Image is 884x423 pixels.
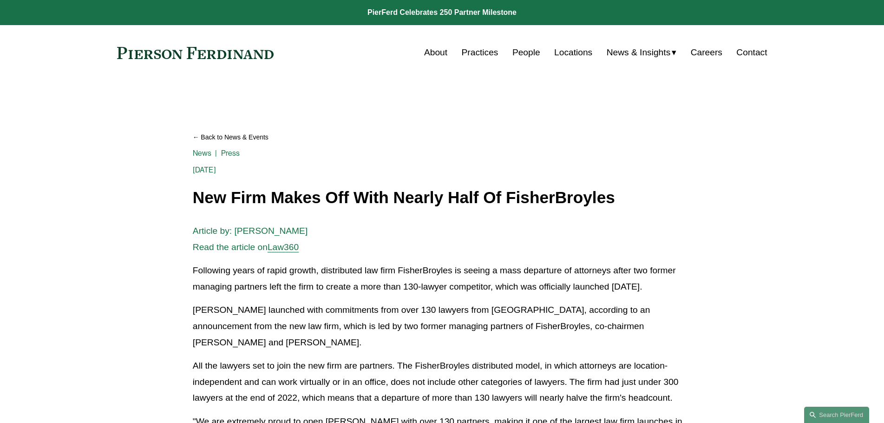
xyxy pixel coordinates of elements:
[193,263,691,295] p: Following years of rapid growth, distributed law firm FisherBroyles is seeing a mass departure of...
[804,407,869,423] a: Search this site
[193,129,691,145] a: Back to News & Events
[221,149,240,158] a: Press
[512,44,540,61] a: People
[554,44,592,61] a: Locations
[193,149,212,158] a: News
[193,302,691,350] p: [PERSON_NAME] launched with commitments from over 130 lawyers from [GEOGRAPHIC_DATA], according t...
[268,242,299,252] a: Law360
[607,44,677,61] a: folder dropdown
[736,44,767,61] a: Contact
[462,44,498,61] a: Practices
[607,45,671,61] span: News & Insights
[691,44,722,61] a: Careers
[424,44,447,61] a: About
[193,165,216,174] span: [DATE]
[193,226,308,252] span: Article by: [PERSON_NAME] Read the article on
[193,189,691,207] h1: New Firm Makes Off With Nearly Half Of FisherBroyles
[193,358,691,406] p: All the lawyers set to join the new firm are partners. The FisherBroyles distributed model, in wh...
